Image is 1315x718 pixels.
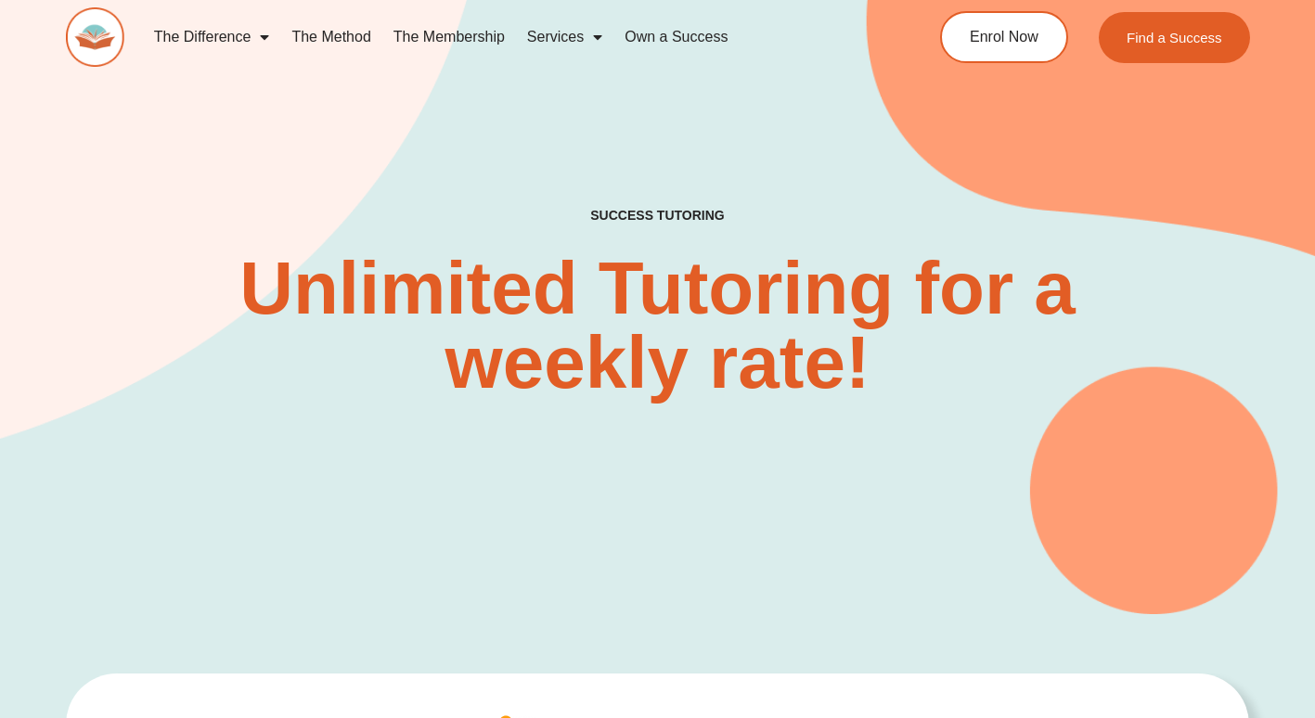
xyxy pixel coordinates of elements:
[516,16,613,58] a: Services
[970,30,1038,45] span: Enrol Now
[143,16,873,58] nav: Menu
[483,208,833,224] h4: SUCCESS TUTORING​
[382,16,516,58] a: The Membership
[1099,12,1250,63] a: Find a Success
[940,11,1068,63] a: Enrol Now
[1127,31,1222,45] span: Find a Success
[280,16,381,58] a: The Method
[613,16,739,58] a: Own a Success
[143,251,1173,400] h2: Unlimited Tutoring for a weekly rate!
[143,16,281,58] a: The Difference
